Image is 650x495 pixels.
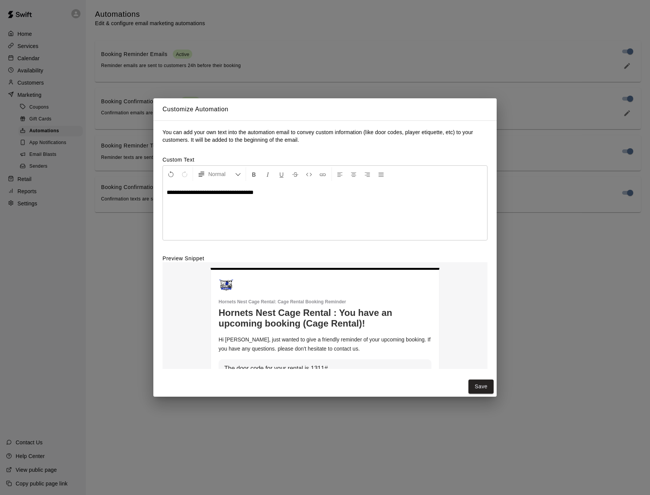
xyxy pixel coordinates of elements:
button: Format Italics [261,167,274,181]
button: Justify Align [375,167,388,181]
button: Format Underline [275,167,288,181]
button: Formatting Options [195,167,244,181]
h1: Hornets Nest Cage Rental : You have an upcoming booking (Cage Rental)! [219,308,431,329]
button: Left Align [333,167,346,181]
h2: Customize Automation [153,98,497,120]
button: Insert Link [316,167,329,181]
span: Normal [208,170,235,178]
img: Hornets Nest Cage Rental [219,277,234,293]
button: Right Align [361,167,374,181]
button: Format Strikethrough [289,167,302,181]
p: You can add your own text into the automation email to convey custom information (like door codes... [162,128,487,144]
button: Redo [178,167,191,181]
button: Format Bold [248,167,261,181]
button: Undo [164,167,177,181]
button: Center Align [347,167,360,181]
p: Hi [PERSON_NAME], just wanted to give a friendly reminder of your upcoming booking. If you have a... [219,335,431,353]
button: Save [468,380,494,394]
label: Custom Text [162,156,487,163]
span: The door code for your rental is 1311# [224,365,328,372]
p: Hornets Nest Cage Rental : Cage Rental Booking Reminder [219,299,431,305]
label: Preview Snippet [162,255,487,262]
button: Insert Code [302,167,315,181]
